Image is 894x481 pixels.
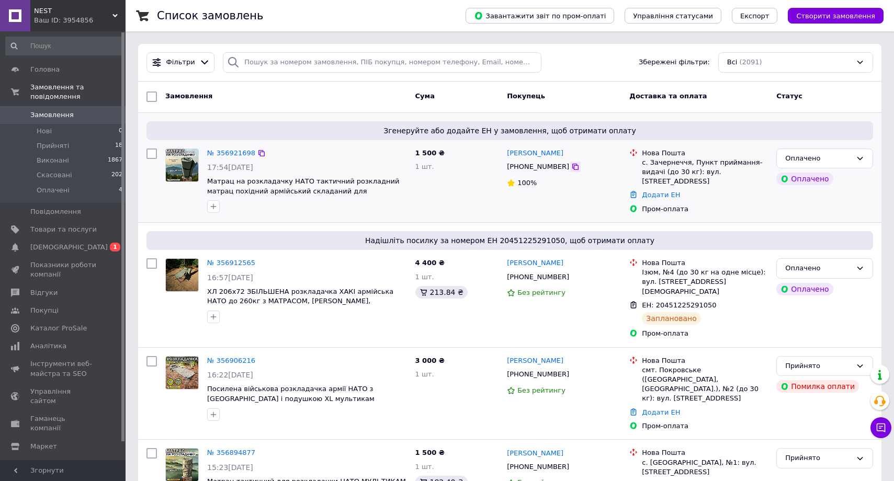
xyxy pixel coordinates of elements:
[207,463,253,472] span: 15:23[DATE]
[30,324,87,333] span: Каталог ProSale
[776,283,833,295] div: Оплачено
[207,357,255,364] a: № 356906216
[740,12,769,20] span: Експорт
[37,127,52,136] span: Нові
[642,301,716,309] span: ЕН: 20451225291050
[505,460,571,474] div: [PHONE_NUMBER]
[30,110,74,120] span: Замовлення
[30,225,97,234] span: Товари та послуги
[777,12,884,19] a: Створити замовлення
[415,273,434,281] span: 1 шт.
[517,179,537,187] span: 100%
[207,149,255,157] a: № 356921698
[870,417,891,438] button: Чат з покупцем
[785,361,852,372] div: Прийнято
[108,156,122,165] span: 1867
[34,6,112,16] span: NEST
[207,259,255,267] a: № 356912565
[30,306,59,315] span: Покупці
[507,92,545,100] span: Покупець
[166,58,195,67] span: Фільтри
[507,258,563,268] a: [PERSON_NAME]
[415,463,434,471] span: 1 шт.
[207,288,393,315] a: ХЛ 206х72 ЗБІЛЬШЕНА розкладачка ХАКІ армійська НАТО до 260кг з МАТРАСОМ, [PERSON_NAME], ПОДУШКОЮ ...
[625,8,721,24] button: Управління статусами
[166,259,198,291] img: Фото товару
[207,273,253,282] span: 16:57[DATE]
[115,141,122,151] span: 18
[642,329,768,338] div: Пром-оплата
[30,260,97,279] span: Показники роботи компанії
[785,153,852,164] div: Оплачено
[119,127,122,136] span: 0
[415,449,445,456] span: 1 500 ₴
[517,289,565,296] span: Без рейтингу
[776,380,859,393] div: Помилка оплати
[165,148,199,182] a: Фото товару
[207,449,255,456] a: № 356894877
[30,460,84,469] span: Налаштування
[30,442,57,451] span: Маркет
[166,357,198,389] img: Фото товару
[796,12,875,20] span: Створити замовлення
[30,387,97,406] span: Управління сайтом
[642,148,768,158] div: Нова Пошта
[505,270,571,284] div: [PHONE_NUMBER]
[207,177,399,204] a: Матрац на розкладачку НАТО тактичний розкладний матрац похідний армійський складаний для військов...
[111,170,122,180] span: 202
[415,259,445,267] span: 4 400 ₴
[642,312,701,325] div: Заплановано
[110,243,120,251] span: 1
[207,385,375,412] a: Посилена військова розкладачка армії НАТО з [GEOGRAPHIC_DATA] і подушкою XL мультикам портативне ...
[37,170,72,180] span: Скасовані
[37,156,69,165] span: Виконані
[507,356,563,366] a: [PERSON_NAME]
[776,173,833,185] div: Оплачено
[507,148,563,158] a: [PERSON_NAME]
[517,386,565,394] span: Без рейтингу
[642,365,768,404] div: смт. Покровське ([GEOGRAPHIC_DATA], [GEOGRAPHIC_DATA].), №2 (до 30 кг): вул. [STREET_ADDRESS]
[207,371,253,379] span: 16:22[DATE]
[642,458,768,477] div: с. [GEOGRAPHIC_DATA], №1: вул. [STREET_ADDRESS]
[415,370,434,378] span: 1 шт.
[642,408,680,416] a: Додати ЕН
[732,8,778,24] button: Експорт
[207,163,253,171] span: 17:54[DATE]
[5,37,123,55] input: Пошук
[505,368,571,381] div: [PHONE_NUMBER]
[785,263,852,274] div: Оплачено
[415,357,445,364] span: 3 000 ₴
[30,414,97,433] span: Гаманець компанії
[165,356,199,390] a: Фото товару
[415,92,435,100] span: Cума
[30,65,60,74] span: Головна
[30,341,66,351] span: Аналітика
[166,149,198,181] img: Фото товару
[30,207,81,216] span: Повідомлення
[30,359,97,378] span: Інструменти веб-майстра та SEO
[785,453,852,464] div: Прийнято
[507,449,563,459] a: [PERSON_NAME]
[629,92,707,100] span: Доставка та оплата
[642,448,768,457] div: Нова Пошта
[415,149,445,157] span: 1 500 ₴
[633,12,713,20] span: Управління статусами
[739,58,762,66] span: (2091)
[30,288,58,297] span: Відгуки
[642,356,768,365] div: Нова Пошта
[151,235,869,246] span: Надішліть посилку за номером ЕН 20451225291050, щоб отримати оплату
[30,83,126,101] span: Замовлення та повідомлення
[415,163,434,170] span: 1 шт.
[166,449,198,481] img: Фото товару
[642,268,768,296] div: Ізюм, №4 (до 30 кг на одне місце): вул. [STREET_ADDRESS][DEMOGRAPHIC_DATA]
[157,9,263,22] h1: Список замовлень
[165,92,212,100] span: Замовлення
[642,258,768,268] div: Нова Пошта
[639,58,710,67] span: Збережені фільтри:
[37,186,70,195] span: Оплачені
[727,58,738,67] span: Всі
[474,11,606,20] span: Завантажити звіт по пром-оплаті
